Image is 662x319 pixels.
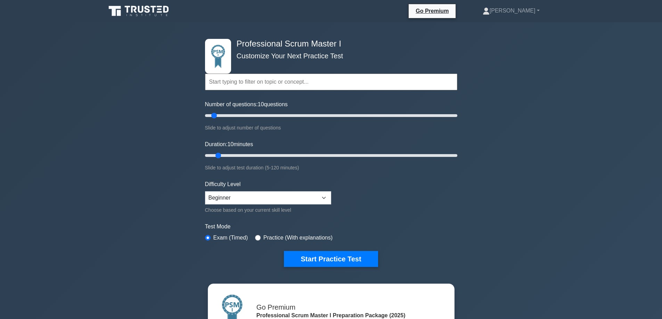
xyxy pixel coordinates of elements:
[205,180,241,188] label: Difficulty Level
[205,74,457,90] input: Start typing to filter on topic or concept...
[411,7,453,15] a: Go Premium
[466,4,556,18] a: [PERSON_NAME]
[205,124,457,132] div: Slide to adjust number of questions
[284,251,378,267] button: Start Practice Test
[263,234,333,242] label: Practice (With explanations)
[213,234,248,242] label: Exam (Timed)
[205,163,457,172] div: Slide to adjust test duration (5-120 minutes)
[234,39,423,49] h4: Professional Scrum Master I
[227,141,234,147] span: 10
[205,100,288,109] label: Number of questions: questions
[205,223,457,231] label: Test Mode
[258,101,264,107] span: 10
[205,140,253,149] label: Duration: minutes
[205,206,331,214] div: Choose based on your current skill level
